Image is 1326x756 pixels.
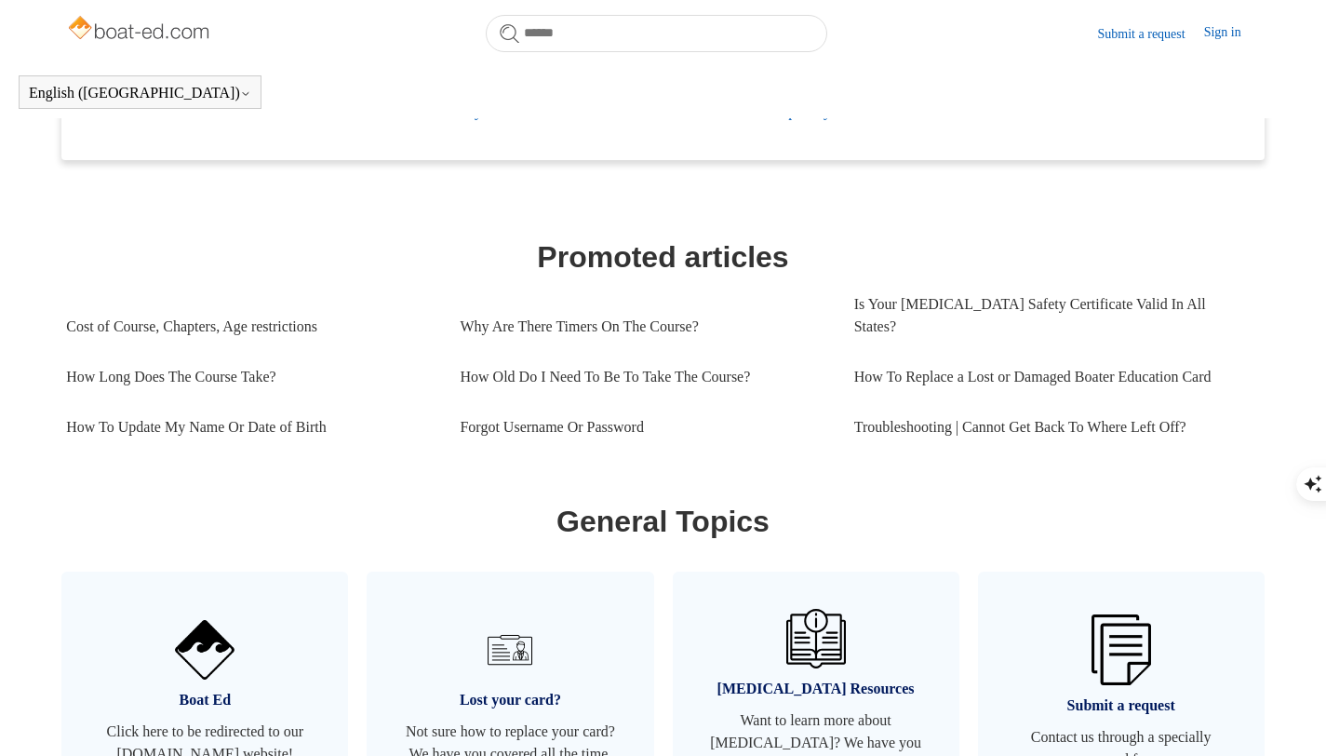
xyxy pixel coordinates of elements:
[66,402,432,452] a: How To Update My Name Or Date of Birth
[1006,695,1237,717] span: Submit a request
[1204,22,1260,45] a: Sign in
[480,620,540,680] img: 01HZPCYVT14CG9T703FEE4SFXC
[460,302,825,352] a: Why Are There Timers On The Course?
[460,352,825,402] a: How Old Do I Need To Be To Take The Course?
[1092,614,1151,686] img: 01HZPCYW3NK71669VZTW7XY4G9
[66,235,1260,279] h1: Promoted articles
[701,678,931,700] span: [MEDICAL_DATA] Resources
[1098,24,1204,44] a: Submit a request
[66,352,432,402] a: How Long Does The Course Take?
[66,302,432,352] a: Cost of Course, Chapters, Age restrictions
[786,609,846,668] img: 01HZPCYVZMCNPYXCC0DPA2R54M
[854,279,1248,352] a: Is Your [MEDICAL_DATA] Safety Certificate Valid In All States?
[29,85,251,101] button: English ([GEOGRAPHIC_DATA])
[854,402,1248,452] a: Troubleshooting | Cannot Get Back To Where Left Off?
[854,352,1248,402] a: How To Replace a Lost or Damaged Boater Education Card
[395,689,625,711] span: Lost your card?
[66,11,214,48] img: Boat-Ed Help Center home page
[175,620,234,680] img: 01HZPCYVNCVF44JPJQE4DN11EA
[89,689,320,711] span: Boat Ed
[486,15,827,52] input: Search
[460,402,825,452] a: Forgot Username Or Password
[66,499,1260,544] h1: General Topics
